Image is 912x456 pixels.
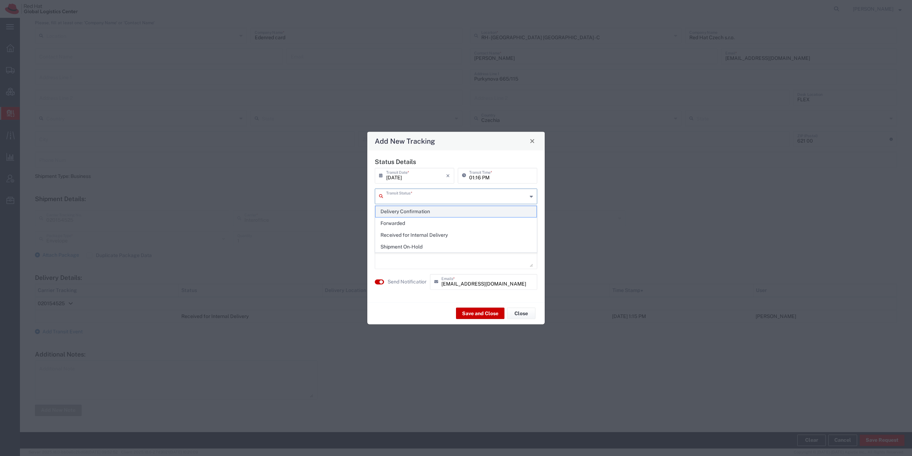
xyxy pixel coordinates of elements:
span: Received for Internal Delivery [375,230,537,241]
span: Delivery Confirmation [375,206,537,217]
h4: Add New Tracking [375,136,435,146]
i: × [446,170,450,181]
button: Save and Close [456,308,504,319]
h5: Status Details [375,158,537,165]
span: Shipment On-Hold [375,241,537,252]
span: Forwarded [375,218,537,229]
button: Close [507,308,535,319]
agx-label: Send Notification [388,278,426,286]
label: Send Notification [388,278,427,286]
button: Close [527,136,537,146]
